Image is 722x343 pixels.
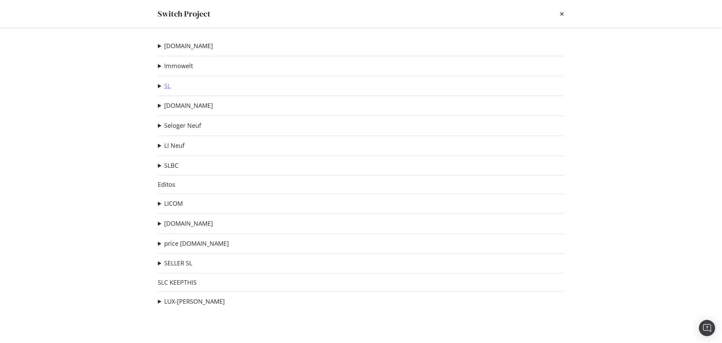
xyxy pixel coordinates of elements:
[560,8,564,20] div: times
[158,297,225,306] summary: LUX-[PERSON_NAME]
[158,42,213,51] summary: [DOMAIN_NAME]
[165,62,193,69] a: Immowelt
[158,121,201,130] summary: Seloger Neuf
[158,8,211,20] div: Switch Project
[165,162,179,169] a: SLBC
[165,102,213,109] a: [DOMAIN_NAME]
[158,161,179,170] summary: SLBC
[158,181,176,188] a: Editos
[158,219,213,228] summary: [DOMAIN_NAME]
[165,200,183,207] a: LICOM
[158,62,193,70] summary: Immowelt
[165,298,225,305] a: LUX-[PERSON_NAME]
[158,279,197,286] a: SLC KEEPTHIS
[165,142,185,149] a: LI Neuf
[165,42,213,49] a: [DOMAIN_NAME]
[158,259,193,268] summary: SELLER SL
[158,239,229,248] summary: price [DOMAIN_NAME]
[165,260,193,267] a: SELLER SL
[165,220,213,227] a: [DOMAIN_NAME]
[158,141,185,150] summary: LI Neuf
[165,82,171,89] a: SL
[158,82,171,90] summary: SL
[158,101,213,110] summary: [DOMAIN_NAME]
[165,240,229,247] a: price [DOMAIN_NAME]
[699,320,715,336] div: Open Intercom Messenger
[158,199,183,208] summary: LICOM
[165,122,201,129] a: Seloger Neuf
